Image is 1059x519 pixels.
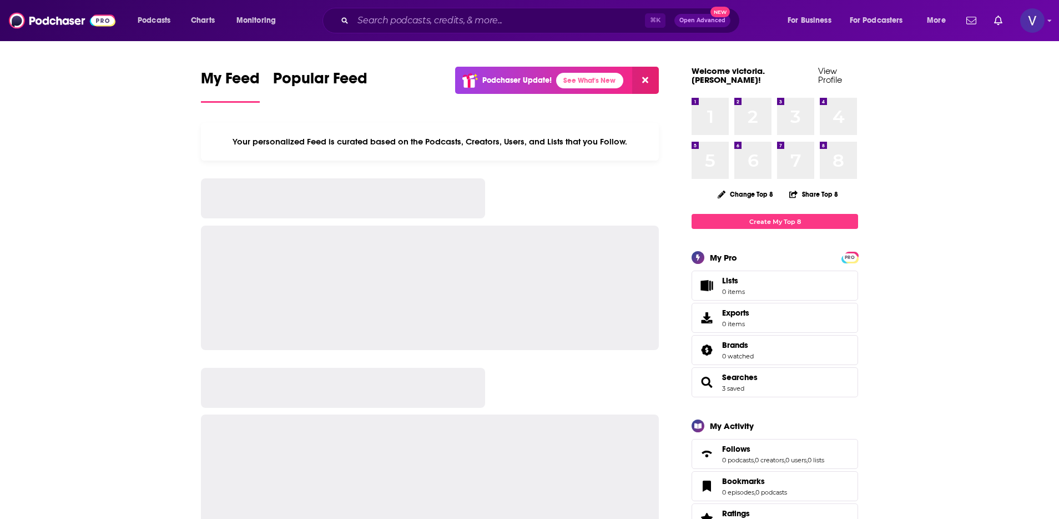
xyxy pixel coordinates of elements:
span: Open Advanced [679,18,725,23]
a: Brands [722,340,754,350]
button: Share Top 8 [789,183,839,205]
a: 0 lists [808,456,824,464]
a: Bookmarks [722,476,787,486]
span: Searches [692,367,858,397]
span: Logged in as victoria.wilson [1020,8,1045,33]
span: My Feed [201,69,260,94]
a: Exports [692,303,858,333]
a: See What's New [556,73,623,88]
a: Searches [722,372,758,382]
button: open menu [919,12,960,29]
span: Charts [191,13,215,28]
a: 0 users [785,456,806,464]
span: New [710,7,730,17]
div: Search podcasts, credits, & more... [333,8,750,33]
a: My Feed [201,69,260,103]
span: Exports [722,308,749,318]
p: Podchaser Update! [482,76,552,85]
a: Show notifications dropdown [962,11,981,30]
span: Follows [722,444,750,454]
a: Searches [695,375,718,390]
a: Popular Feed [273,69,367,103]
button: open menu [780,12,845,29]
a: Bookmarks [695,478,718,494]
div: My Activity [710,421,754,431]
a: Follows [695,446,718,462]
button: open menu [229,12,290,29]
span: Follows [692,439,858,469]
span: Podcasts [138,13,170,28]
a: Charts [184,12,221,29]
span: Bookmarks [722,476,765,486]
a: Welcome victoria.[PERSON_NAME]! [692,66,765,85]
span: More [927,13,946,28]
a: Lists [692,271,858,301]
button: open menu [843,12,919,29]
a: Follows [722,444,824,454]
a: View Profile [818,66,842,85]
a: 0 watched [722,352,754,360]
span: , [754,488,755,496]
span: PRO [843,253,856,262]
input: Search podcasts, credits, & more... [353,12,645,29]
a: Create My Top 8 [692,214,858,229]
a: 0 episodes [722,488,754,496]
span: Lists [722,276,745,286]
a: 0 podcasts [755,488,787,496]
img: User Profile [1020,8,1045,33]
a: Ratings [722,508,787,518]
span: Ratings [722,508,750,518]
span: , [784,456,785,464]
button: open menu [130,12,185,29]
span: 0 items [722,288,745,296]
span: Exports [695,310,718,326]
span: Lists [695,278,718,293]
span: Monitoring [236,13,276,28]
span: Popular Feed [273,69,367,94]
a: 3 saved [722,385,744,392]
span: Brands [692,335,858,365]
span: For Business [788,13,831,28]
span: For Podcasters [850,13,903,28]
span: , [754,456,755,464]
img: Podchaser - Follow, Share and Rate Podcasts [9,10,115,31]
button: Open AdvancedNew [674,14,730,27]
span: , [806,456,808,464]
span: Brands [722,340,748,350]
span: Lists [722,276,738,286]
span: 0 items [722,320,749,328]
a: 0 podcasts [722,456,754,464]
button: Change Top 8 [711,187,780,201]
a: PRO [843,253,856,261]
a: Show notifications dropdown [990,11,1007,30]
div: Your personalized Feed is curated based on the Podcasts, Creators, Users, and Lists that you Follow. [201,123,659,161]
div: My Pro [710,252,737,263]
span: Bookmarks [692,471,858,501]
a: Brands [695,342,718,358]
button: Show profile menu [1020,8,1045,33]
span: ⌘ K [645,13,665,28]
a: 0 creators [755,456,784,464]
